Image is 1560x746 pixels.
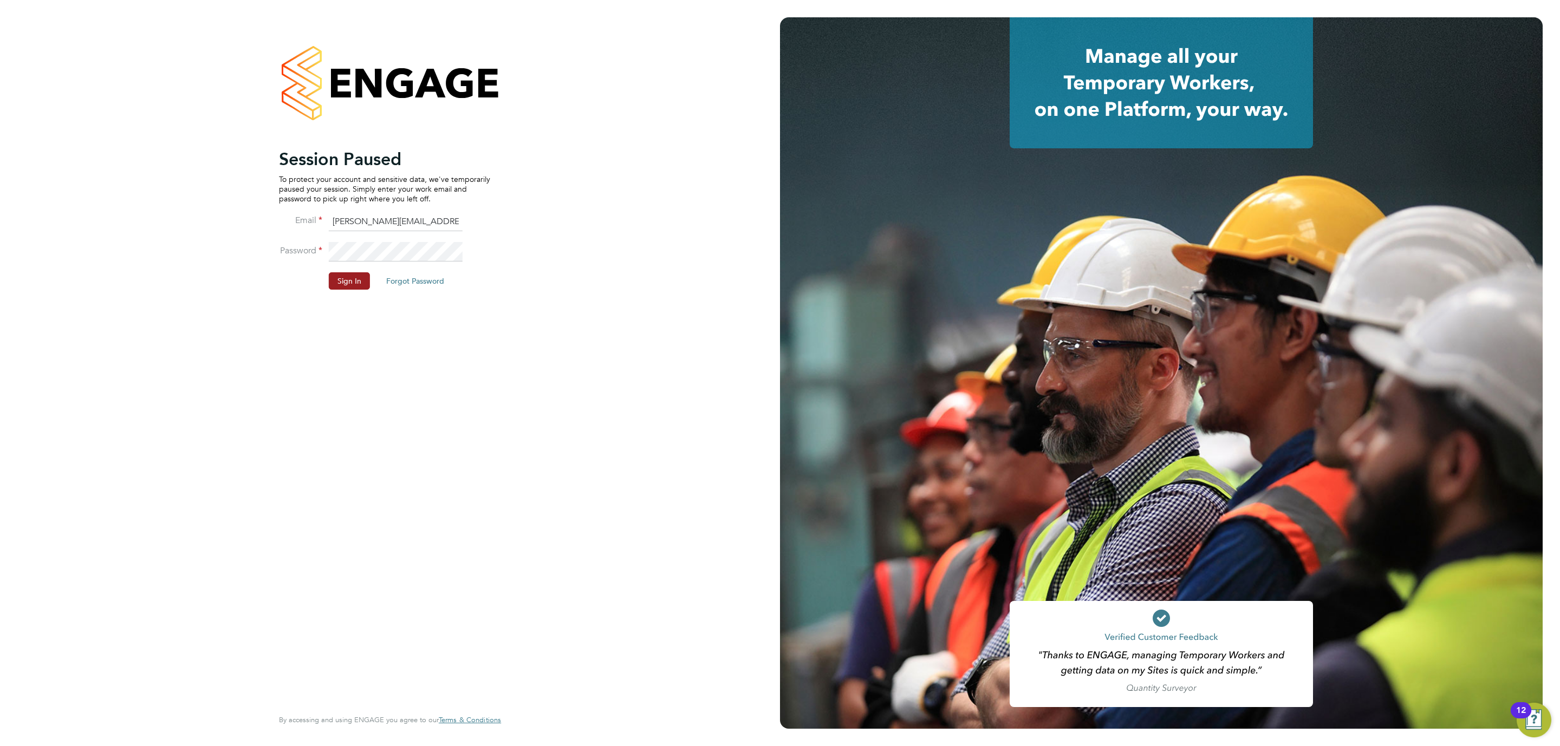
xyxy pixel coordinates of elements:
[279,715,501,724] span: By accessing and using ENGAGE you agree to our
[329,212,463,232] input: Enter your work email...
[1517,703,1551,737] button: Open Resource Center, 12 new notifications
[439,715,501,724] span: Terms & Conditions
[279,174,490,204] p: To protect your account and sensitive data, we've temporarily paused your session. Simply enter y...
[279,148,490,170] h2: Session Paused
[279,215,322,226] label: Email
[1516,710,1526,724] div: 12
[329,272,370,290] button: Sign In
[439,716,501,724] a: Terms & Conditions
[378,272,453,290] button: Forgot Password
[279,245,322,257] label: Password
